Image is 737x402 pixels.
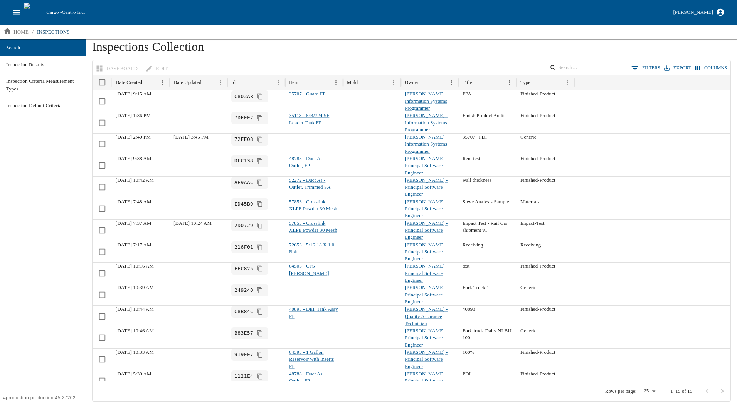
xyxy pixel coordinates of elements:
[255,371,265,382] span: Copy full UUID
[459,305,517,327] div: 40893
[405,134,448,154] a: [PERSON_NAME] - Information Systems Programmer
[459,219,517,241] div: Impact Test - Rail Car shipment v1
[517,176,574,198] div: Finished-Product
[347,80,358,85] div: Mold
[37,28,70,36] p: inspections
[9,5,24,20] button: open drawer
[459,348,517,370] div: 100%
[116,350,154,355] span: 01/29/2025 10:33 AM
[143,77,153,88] button: Sort
[234,201,253,208] code: ED45B9
[550,62,629,75] div: Search
[459,262,517,284] div: test
[234,373,253,380] code: 1121E4
[116,113,151,118] span: 09/04/2025 1:36 PM
[459,370,517,392] div: PDI
[255,199,265,209] button: Copy full UUID
[6,44,80,52] span: Search
[234,265,253,272] code: FEC825
[405,307,448,326] a: [PERSON_NAME] - Quality Assurance Technician
[405,113,448,132] a: [PERSON_NAME] - Information Systems Programmer
[517,284,574,305] div: Generic
[255,307,265,317] button: Copy full UUID
[202,77,213,88] button: Sort
[255,242,265,253] button: Copy full UUID
[459,155,517,176] div: Item test
[234,179,253,186] code: AE9AAC
[629,62,662,74] button: Show filters
[234,93,253,100] code: C803AB
[116,242,151,248] span: 03/21/2025 7:17 AM
[255,221,265,231] button: Copy full UUID
[473,77,483,88] button: Sort
[255,113,265,123] span: Copy full UUID
[255,263,265,274] span: Copy full UUID
[405,80,419,85] div: Owner
[234,308,253,315] code: C8B84C
[459,284,517,305] div: Fork Truck 1
[459,176,517,198] div: wall thickness
[662,62,693,74] button: Export
[289,242,334,255] a: 72653 - 5/16-18 X 1.0 Bolt
[405,242,448,262] a: [PERSON_NAME] - Principal Software Engineer
[116,285,154,290] span: 02/26/2025 10:39 AM
[289,221,337,233] a: 57853 - Crosslink XLPE Powder 30 Mesh
[405,91,448,111] a: [PERSON_NAME] - Information Systems Programmer
[673,8,713,17] div: [PERSON_NAME]
[459,90,517,112] div: FPA
[605,388,637,395] p: Rows per page:
[289,80,298,85] div: Item
[255,134,265,145] button: Copy full UUID
[517,348,574,370] div: Finished-Product
[255,91,265,102] span: Copy full UUID
[289,307,338,319] a: 40893 - DEF Tank Assy FP
[517,198,574,219] div: Materials
[405,328,448,348] a: [PERSON_NAME] - Principal Software Engineer
[562,77,572,88] button: Menu
[389,77,399,88] button: Menu
[173,221,212,226] span: 03/26/2025 10:24 AM
[255,350,265,360] span: Copy full UUID
[231,80,236,85] div: Id
[234,136,253,143] code: 72FE08
[405,199,448,219] a: [PERSON_NAME] - Principal Software Engineer
[289,263,329,276] a: 64503 - CFS [PERSON_NAME]
[273,77,283,88] button: Menu
[43,8,670,16] div: Cargo -
[116,328,154,333] span: 01/29/2025 10:46 AM
[116,307,154,312] span: 01/31/2025 10:44 AM
[34,26,73,38] a: inspections
[215,77,225,88] button: Menu
[405,221,448,240] a: [PERSON_NAME] - Principal Software Engineer
[517,219,574,241] div: Impact-Test
[517,327,574,348] div: Generic
[517,112,574,133] div: Finished-Product
[234,222,253,229] code: 2D0729
[255,285,265,295] span: Copy full UUID
[62,9,85,15] span: Centro Inc.
[234,351,253,358] code: 919FE7
[116,178,154,183] span: 03/26/2025 10:42 AM
[405,263,448,283] a: [PERSON_NAME] - Principal Software Engineer
[234,330,253,337] code: B83E57
[405,371,448,391] a: [PERSON_NAME] - Principal Software Engineer
[116,80,142,85] div: Date Created
[520,80,530,85] div: Type
[116,263,154,269] span: 02/28/2025 10:16 AM
[517,370,574,392] div: Finished-Product
[255,156,265,166] button: Copy full UUID
[463,80,472,85] div: Title
[157,77,168,88] button: Menu
[670,6,728,19] button: [PERSON_NAME]
[116,91,151,97] span: 09/05/2025 9:15 AM
[459,327,517,348] div: Fork truck Daily NLBU 100
[289,156,325,168] a: 48788 - Duct As - Outlet, FP
[289,350,334,369] a: 64393 - 1 Gallon Reservoir with Inserts FP
[459,112,517,133] div: Finish Product Audit
[405,350,448,369] a: [PERSON_NAME] - Principal Software Engineer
